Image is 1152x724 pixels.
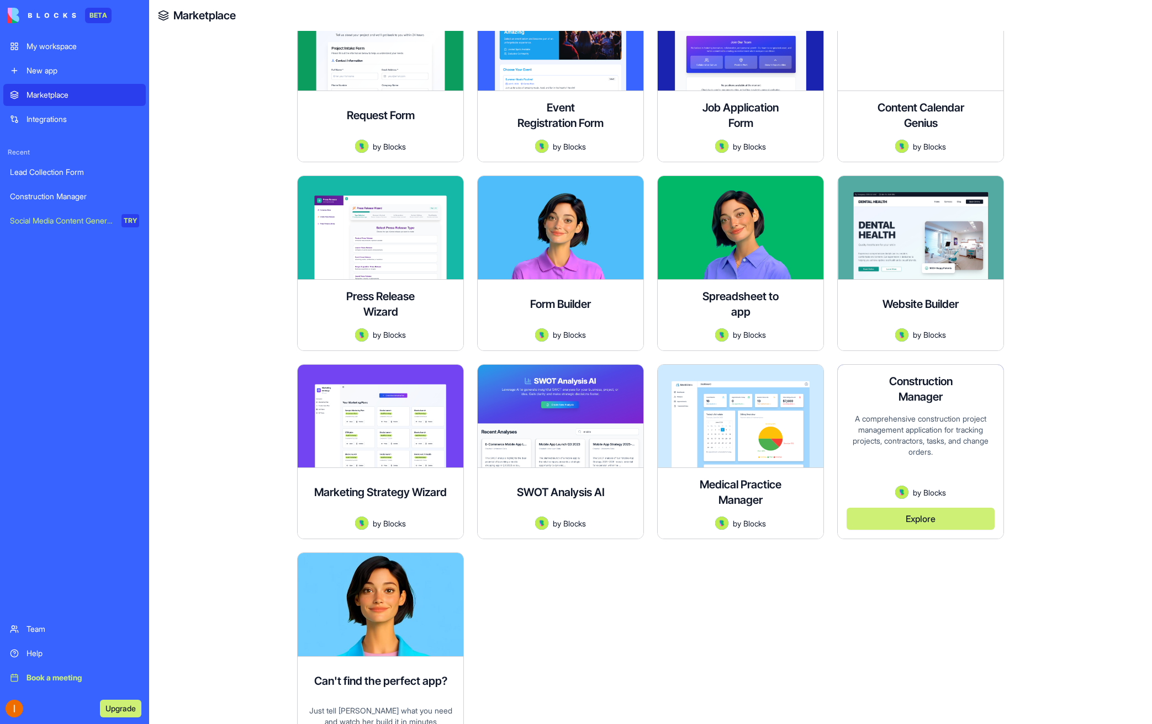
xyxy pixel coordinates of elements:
img: logo [8,8,76,23]
div: Integrations [27,114,139,125]
a: Construction Manager [3,185,146,207]
div: Book a meeting [27,672,139,683]
span: Recent [3,148,146,157]
span: Blocks [923,329,946,340]
span: Blocks [743,518,766,529]
span: by [913,329,921,340]
h4: Event Registration Form [516,100,605,131]
h4: Form Builder [530,296,591,312]
span: Blocks [563,141,586,152]
span: Blocks [923,141,946,152]
img: Avatar [895,328,908,342]
div: A comprehensive construction project management application for tracking projects, contractors, t... [847,413,995,486]
a: Social Media Content GeneratorTRY [3,210,146,232]
button: Upgrade [100,700,141,717]
a: Marketplace [3,84,146,106]
a: Team [3,618,146,640]
h4: SWOT Analysis AI [517,485,605,500]
span: Blocks [923,487,946,498]
img: Avatar [535,517,548,530]
span: by [553,329,561,340]
h4: Marketing Strategy Wizard [314,485,447,500]
span: by [373,329,381,340]
span: Blocks [383,329,406,340]
div: Lead Collection Form [10,167,139,178]
h4: Request Form [347,108,415,123]
img: Avatar [715,517,728,530]
span: by [373,518,381,529]
a: Book a meeting [3,667,146,689]
h4: Can't find the perfect app? [314,673,447,689]
span: Blocks [743,329,766,340]
span: by [913,487,921,498]
img: ACg8ocJjRr_lX_gjJ66ofxXrpCo7uNiZTt8XcpyKgwwl8YU-E5VaaQ=s96-c [6,700,23,717]
a: New app [3,60,146,82]
div: Construction Manager [10,191,139,202]
span: by [373,141,381,152]
a: Medical Practice ManagerAvatarbyBlocks [657,364,824,540]
a: My workspace [3,35,146,57]
a: Construction ManagerA comprehensive construction project management application for tracking proj... [837,364,1004,540]
div: Social Media Content Generator [10,215,114,226]
a: Upgrade [100,702,141,714]
div: Team [27,624,139,635]
span: Blocks [563,518,586,529]
img: Avatar [355,140,368,153]
h4: Spreadsheet to app [696,289,785,320]
span: Blocks [743,141,766,152]
span: Blocks [383,141,406,152]
span: by [733,141,741,152]
a: Press Release WizardAvatarbyBlocks [297,175,464,351]
div: TRY [121,214,139,227]
img: Avatar [355,517,368,530]
a: Marketplace [173,8,236,23]
h4: Website Builder [883,296,959,312]
span: by [553,518,561,529]
h4: Content Calendar Genius [876,100,965,131]
h4: Medical Practice Manager [696,477,785,508]
span: Blocks [383,518,406,529]
a: BETA [8,8,112,23]
img: Avatar [895,140,908,153]
span: by [913,141,921,152]
a: Website BuilderAvatarbyBlocks [837,175,1004,351]
img: Avatar [715,328,728,342]
a: Spreadsheet to appAvatarbyBlocks [657,175,824,351]
img: Avatar [355,328,368,342]
a: Marketing Strategy WizardAvatarbyBlocks [297,364,464,540]
div: My workspace [27,41,139,52]
a: SWOT Analysis AIAvatarbyBlocks [477,364,644,540]
a: Form BuilderAvatarbyBlocks [477,175,644,351]
div: BETA [85,8,112,23]
span: by [733,518,741,529]
div: New app [27,65,139,76]
button: Explore [847,508,995,530]
span: by [553,141,561,152]
h4: Press Release Wizard [336,289,425,320]
img: Ella AI assistant [298,553,463,656]
img: Avatar [535,140,548,153]
div: Help [27,648,139,659]
img: Avatar [535,328,548,342]
span: Blocks [563,329,586,340]
h4: Job Application Form [696,100,785,131]
h4: Construction Manager [876,374,965,404]
a: Integrations [3,108,146,130]
img: Avatar [895,486,908,499]
div: Marketplace [27,89,139,100]
img: Avatar [715,140,728,153]
a: Lead Collection Form [3,161,146,183]
a: Help [3,642,146,664]
span: by [733,329,741,340]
